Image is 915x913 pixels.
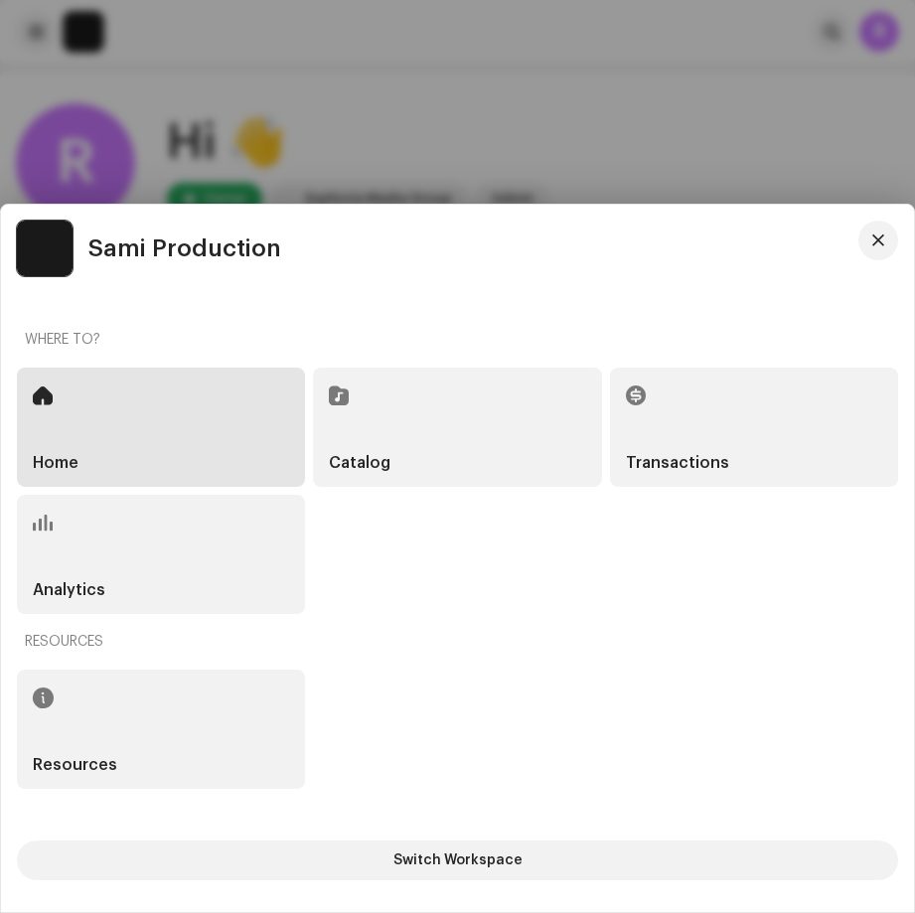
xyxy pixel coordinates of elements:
[17,316,898,364] re-a-nav-header: Where to?
[329,455,390,471] h5: Catalog
[17,840,898,880] button: Switch Workspace
[88,236,281,260] span: Sami Production
[33,582,105,598] h5: Analytics
[626,455,729,471] h5: Transactions
[17,221,73,276] img: de0d2825-999c-4937-b35a-9adca56ee094
[33,757,117,773] h5: Resources
[33,455,78,471] h5: Home
[393,840,523,880] span: Switch Workspace
[17,618,898,666] re-a-nav-header: Resources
